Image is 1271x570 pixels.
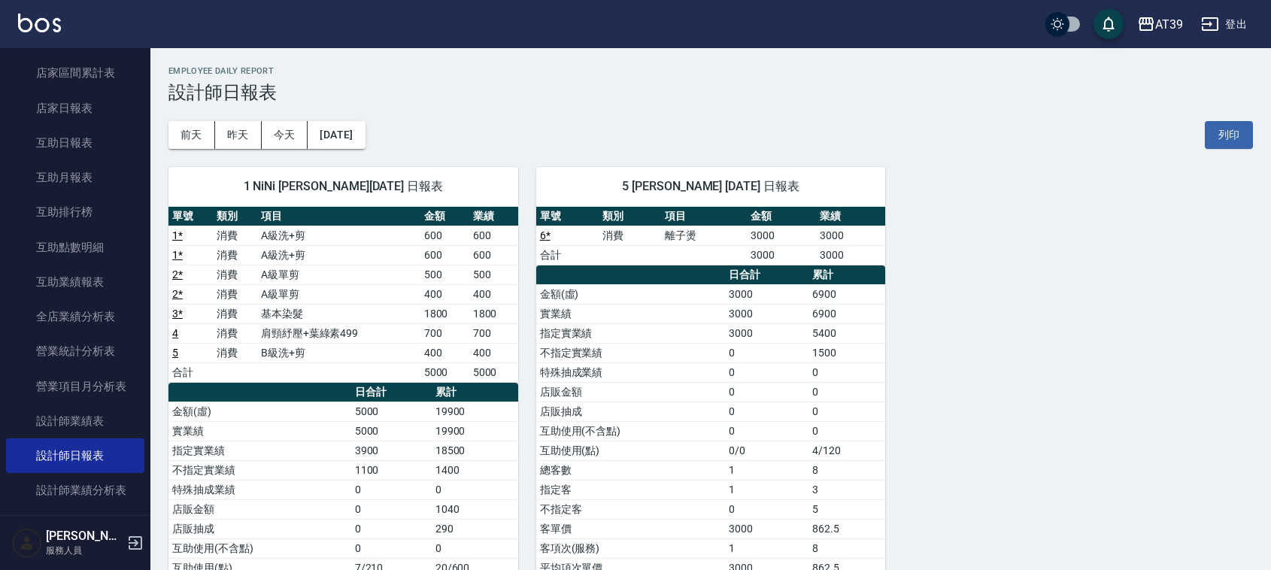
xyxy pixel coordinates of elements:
[168,519,351,538] td: 店販抽成
[6,126,144,160] a: 互助日報表
[172,327,178,339] a: 4
[747,207,816,226] th: 金額
[213,207,257,226] th: 類別
[1195,11,1253,38] button: 登出
[257,207,420,226] th: 項目
[432,499,518,519] td: 1040
[808,265,885,285] th: 累計
[213,323,257,343] td: 消費
[12,528,42,558] img: Person
[469,343,518,362] td: 400
[432,402,518,421] td: 19900
[432,383,518,402] th: 累計
[6,56,144,90] a: 店家區間累計表
[351,421,432,441] td: 5000
[18,14,61,32] img: Logo
[747,245,816,265] td: 3000
[536,519,726,538] td: 客單價
[808,402,885,421] td: 0
[536,499,726,519] td: 不指定客
[6,265,144,299] a: 互助業績報表
[168,441,351,460] td: 指定實業績
[725,265,808,285] th: 日合計
[46,544,123,557] p: 服務人員
[469,284,518,304] td: 400
[725,441,808,460] td: 0/0
[469,265,518,284] td: 500
[808,538,885,558] td: 8
[420,304,469,323] td: 1800
[808,304,885,323] td: 6900
[725,402,808,421] td: 0
[808,382,885,402] td: 0
[168,421,351,441] td: 實業績
[536,441,726,460] td: 互助使用(點)
[351,480,432,499] td: 0
[808,284,885,304] td: 6900
[172,347,178,359] a: 5
[262,121,308,149] button: 今天
[661,207,747,226] th: 項目
[257,323,420,343] td: 肩頸紓壓+葉綠素499
[1094,9,1124,39] button: save
[257,284,420,304] td: A級單剪
[536,362,726,382] td: 特殊抽成業績
[432,519,518,538] td: 290
[420,284,469,304] td: 400
[308,121,365,149] button: [DATE]
[725,304,808,323] td: 3000
[469,226,518,245] td: 600
[168,460,351,480] td: 不指定實業績
[599,207,661,226] th: 類別
[469,362,518,382] td: 5000
[725,284,808,304] td: 3000
[351,538,432,558] td: 0
[808,460,885,480] td: 8
[257,226,420,245] td: A級洗+剪
[168,121,215,149] button: 前天
[168,207,518,383] table: a dense table
[420,207,469,226] th: 金額
[351,383,432,402] th: 日合計
[168,480,351,499] td: 特殊抽成業績
[536,207,886,265] table: a dense table
[469,304,518,323] td: 1800
[1205,121,1253,149] button: 列印
[808,499,885,519] td: 5
[257,245,420,265] td: A級洗+剪
[808,519,885,538] td: 862.5
[6,160,144,195] a: 互助月報表
[725,499,808,519] td: 0
[725,362,808,382] td: 0
[725,343,808,362] td: 0
[536,421,726,441] td: 互助使用(不含點)
[808,343,885,362] td: 1500
[257,304,420,323] td: 基本染髮
[6,299,144,334] a: 全店業績分析表
[6,473,144,508] a: 設計師業績分析表
[432,421,518,441] td: 19900
[469,323,518,343] td: 700
[536,304,726,323] td: 實業績
[420,226,469,245] td: 600
[808,480,885,499] td: 3
[661,226,747,245] td: 離子燙
[46,529,123,544] h5: [PERSON_NAME]
[420,323,469,343] td: 700
[725,519,808,538] td: 3000
[808,421,885,441] td: 0
[6,230,144,265] a: 互助點數明細
[6,195,144,229] a: 互助排行榜
[725,538,808,558] td: 1
[6,91,144,126] a: 店家日報表
[351,460,432,480] td: 1100
[432,538,518,558] td: 0
[168,66,1253,76] h2: Employee Daily Report
[536,207,599,226] th: 單號
[6,334,144,368] a: 營業統計分析表
[168,82,1253,103] h3: 設計師日報表
[725,382,808,402] td: 0
[351,499,432,519] td: 0
[215,121,262,149] button: 昨天
[420,362,469,382] td: 5000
